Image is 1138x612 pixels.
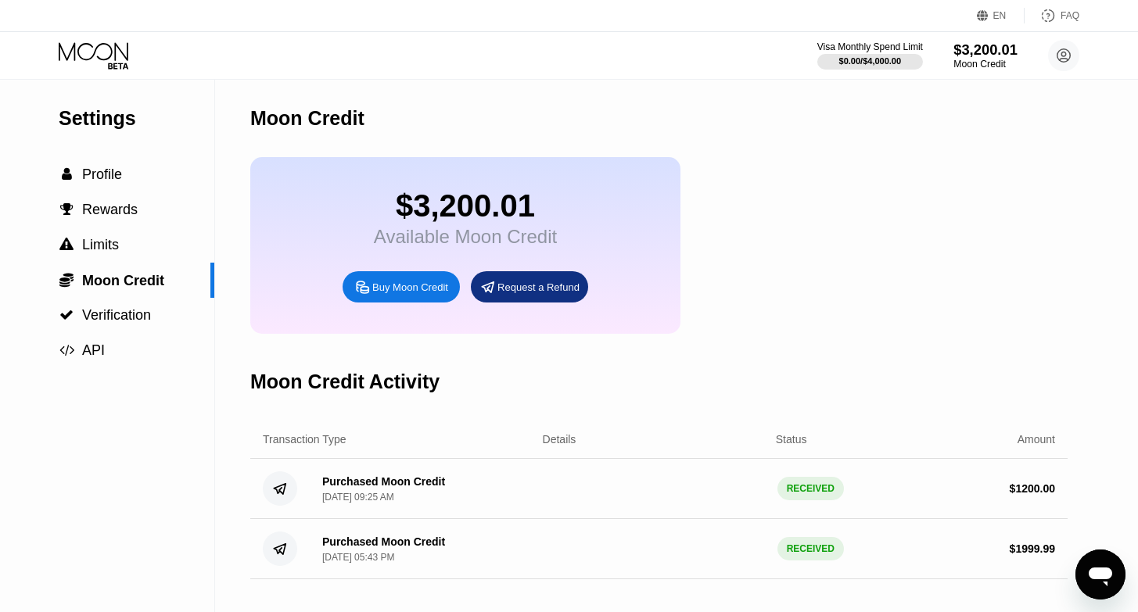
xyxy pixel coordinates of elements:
div: FAQ [1061,10,1079,21]
div: Purchased Moon Credit [322,535,445,548]
div: [DATE] 05:43 PM [322,552,394,563]
div: Buy Moon Credit [372,281,448,294]
div: Settings [59,107,214,130]
div:  [59,167,74,181]
div: Moon Credit Activity [250,370,440,393]
div: $0.00 / $4,000.00 [839,56,902,66]
div: Visa Monthly Spend Limit$0.00/$4,000.00 [817,41,923,70]
span:  [59,343,74,357]
span: Verification [82,307,151,323]
span: API [82,342,105,358]
div: Details [543,433,576,446]
div: RECEIVED [777,537,844,560]
span:  [59,238,74,252]
div: RECEIVED [777,477,844,500]
div: EN [993,10,1007,21]
span: Profile [82,166,122,182]
div: $3,200.01Moon Credit [953,41,1018,70]
span: Rewards [82,202,138,217]
span:  [59,308,74,322]
span:  [59,272,74,288]
div: Visa Monthly Spend Limit [817,41,923,52]
div: Moon Credit [953,59,1018,70]
div: EN [977,8,1025,23]
div: [DATE] 09:25 AM [322,492,394,503]
div: Request a Refund [497,281,580,294]
div: Status [776,433,807,446]
div: Amount [1018,433,1055,446]
div: $3,200.01 [953,41,1018,58]
div: Purchased Moon Credit [322,475,445,488]
span: Limits [82,237,119,252]
div: Request a Refund [471,271,588,302]
div: $ 1999.99 [1010,542,1055,555]
div: Available Moon Credit [374,226,557,248]
div:  [59,202,74,217]
span:  [62,167,72,181]
iframe: Button to launch messaging window [1075,549,1125,599]
div: $ 1200.00 [1010,482,1055,495]
span: Moon Credit [82,273,164,288]
div: FAQ [1025,8,1079,23]
div: Moon Credit [250,107,364,130]
span:  [60,202,74,217]
div: Transaction Type [263,433,346,446]
div: $3,200.01 [374,188,557,224]
div: Buy Moon Credit [343,271,460,302]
